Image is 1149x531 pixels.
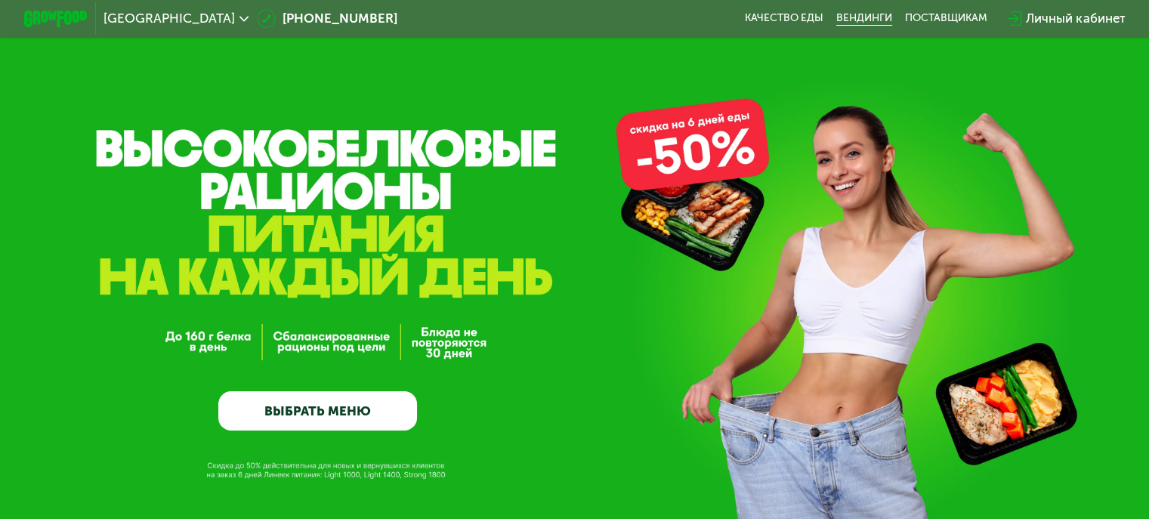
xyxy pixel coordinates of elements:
[257,9,397,28] a: [PHONE_NUMBER]
[1026,9,1125,28] div: Личный кабинет
[218,391,417,431] a: ВЫБРАТЬ МЕНЮ
[103,12,235,25] span: [GEOGRAPHIC_DATA]
[745,12,823,25] a: Качество еды
[836,12,892,25] a: Вендинги
[905,12,987,25] div: поставщикам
